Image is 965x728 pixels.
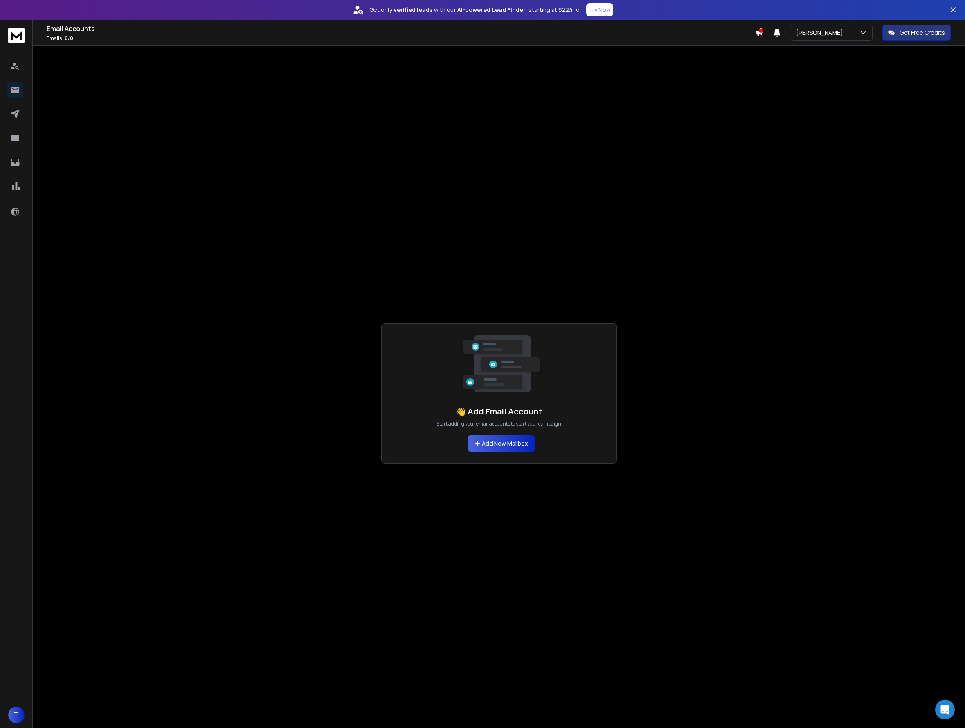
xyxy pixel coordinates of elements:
[900,29,945,37] p: Get Free Credits
[586,3,613,16] button: Try Now
[394,6,432,14] strong: verified leads
[589,6,611,14] p: Try Now
[437,421,561,427] p: Start adding your email accounts to start your campaign
[468,435,535,452] button: Add New Mailbox
[8,28,25,43] img: logo
[65,35,73,42] span: 0 / 0
[457,6,527,14] strong: AI-powered Lead Finder,
[935,700,955,719] div: Open Intercom Messenger
[8,707,25,723] button: T
[882,25,951,41] button: Get Free Credits
[47,35,755,42] p: Emails :
[47,24,755,34] h1: Email Accounts
[796,29,846,37] p: [PERSON_NAME]
[456,406,542,417] h1: 👋 Add Email Account
[369,6,580,14] p: Get only with our starting at $22/mo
